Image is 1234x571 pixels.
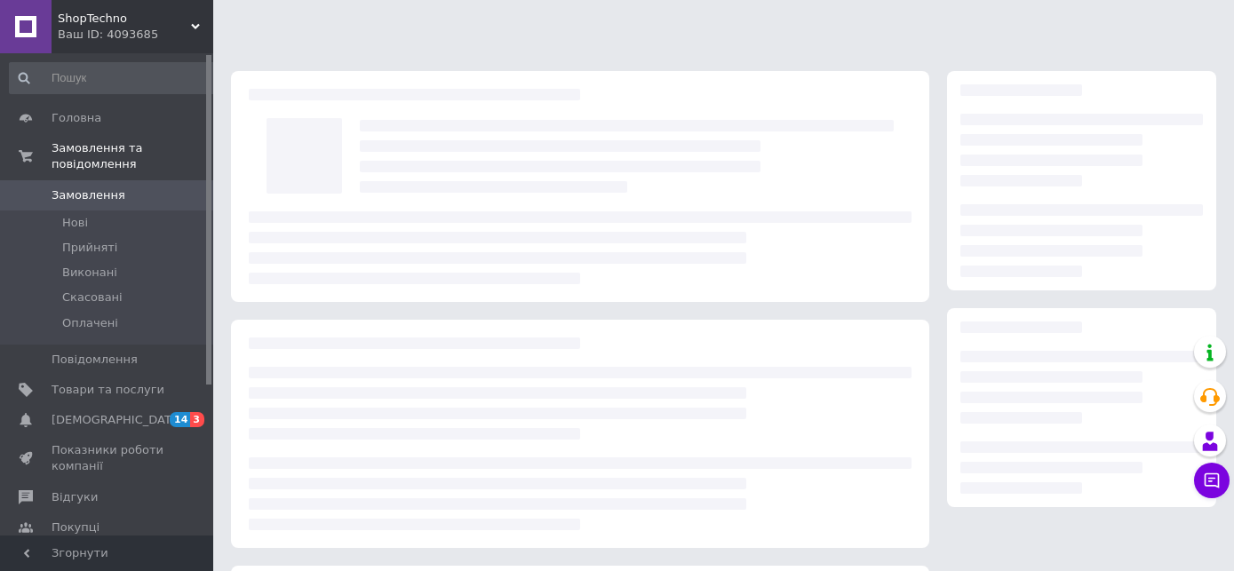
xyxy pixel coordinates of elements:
span: Головна [52,110,101,126]
div: Ваш ID: 4093685 [58,27,213,43]
span: 3 [190,412,204,427]
input: Пошук [9,62,221,94]
span: Показники роботи компанії [52,442,164,474]
span: Покупці [52,519,100,535]
span: [DEMOGRAPHIC_DATA] [52,412,183,428]
span: Повідомлення [52,352,138,368]
span: Товари та послуги [52,382,164,398]
span: Замовлення [52,187,125,203]
span: Оплачені [62,315,118,331]
span: ShopTechno [58,11,191,27]
span: 14 [170,412,190,427]
span: Нові [62,215,88,231]
span: Скасовані [62,289,123,305]
span: Замовлення та повідомлення [52,140,213,172]
span: Виконані [62,265,117,281]
span: Відгуки [52,489,98,505]
span: Прийняті [62,240,117,256]
button: Чат з покупцем [1194,463,1230,498]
